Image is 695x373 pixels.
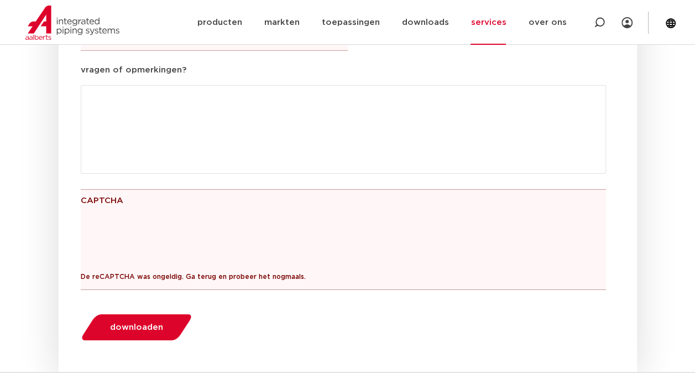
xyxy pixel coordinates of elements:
[81,65,186,76] label: vragen of opmerkingen?
[77,313,196,341] button: downloaden
[81,260,597,286] div: De reCAPTCHA was ongeldig. Ga terug en probeer het nogmaals.
[81,195,123,206] label: CAPTCHA
[81,216,249,260] iframe: reCAPTCHA
[110,323,163,331] span: downloaden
